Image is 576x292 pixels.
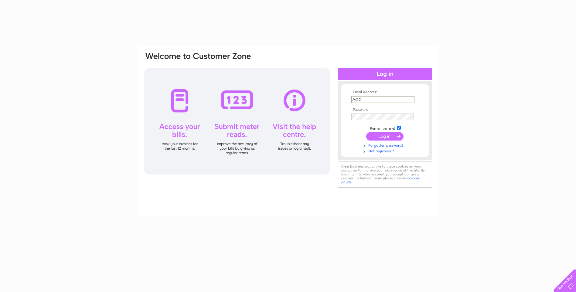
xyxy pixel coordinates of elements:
[350,90,420,94] th: Email Address:
[366,132,404,141] input: Submit
[351,148,420,154] a: Not registered?
[341,176,420,184] a: cookies policy
[351,142,420,148] a: Forgotten password?
[350,125,420,131] td: Remember me?
[338,161,432,188] div: Clear Business would like to place cookies on your computer to improve your experience of the sit...
[350,108,420,112] th: Password:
